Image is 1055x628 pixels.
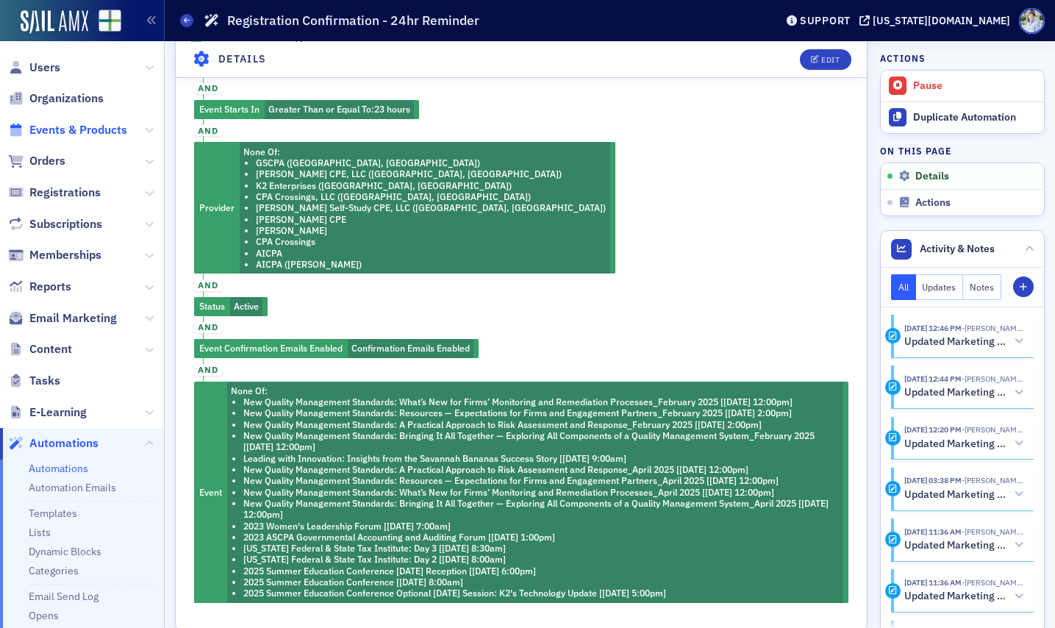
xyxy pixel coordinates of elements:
div: Duplicate Automation [913,111,1037,124]
span: 1 [37,63,52,78]
span: Memberships [29,247,101,263]
div: Activity [885,430,901,446]
a: Automations [8,435,99,452]
span: Activity & Notes [920,241,995,257]
span: Content [29,341,72,357]
div: Activity [885,379,901,395]
a: Memberships [8,247,101,263]
span: Kristi Gates [962,577,1023,588]
h5: Updated Marketing platform automation: Registration Confirmation - 24hr Reminder [904,386,1009,399]
div: [US_STATE][DOMAIN_NAME] [873,14,1010,27]
h5: Updated Marketing platform automation: Registration Confirmation - 24hr Reminder [904,488,1009,502]
span: Users [29,60,60,76]
span: Kristi Gates [962,323,1023,333]
span: Reports [29,279,71,295]
span: Registrations [29,185,101,201]
span: Automations [29,435,99,452]
a: Automation Emails [29,481,116,494]
span: Tasks [29,373,60,389]
a: Opens [29,609,59,622]
h5: Updated Marketing platform automation: Registration Confirmation - 24hr Reminder [904,539,1009,552]
time: 3/21/2025 12:20 PM [904,424,962,435]
span: 0 [532,99,537,110]
a: Categories [29,564,79,577]
a: Reports [8,279,71,295]
span: Orders [29,153,65,169]
span: Send Email [57,63,339,78]
time: 3/21/2025 12:44 PM [904,374,962,384]
span: Actions [915,196,951,210]
a: Duplicate Automation [881,101,1044,133]
a: View Homepage [88,10,121,35]
span: Completed [550,99,613,110]
a: Lists [29,526,51,539]
div: Support [800,14,851,27]
div: Pause [913,79,1037,93]
button: Updated Marketing platform automation: Registration Confirmation - 24hr Reminder [904,487,1023,502]
span: Kristi Gates [962,475,1023,485]
h5: Updated Marketing platform automation: Registration Confirmation - 24hr Reminder [904,590,1009,603]
span: Subscriptions [29,216,102,232]
span: Active [510,99,537,110]
a: Events & Products [8,122,127,138]
span: Details [915,170,949,183]
a: Dynamic Blocks [29,545,101,558]
div: Activity [885,328,901,343]
button: [US_STATE][DOMAIN_NAME] [859,15,1015,26]
button: Edit [800,49,851,69]
div: Activity [885,481,901,496]
a: Users [8,60,60,76]
button: Updated Marketing platform automation: Registration Confirmation - 24hr Reminder [904,538,1023,553]
span: 15,184 [589,99,613,110]
h4: Details [218,51,267,67]
button: Updated Marketing platform automation: Registration Confirmation - 24hr Reminder [904,589,1023,604]
div: Activity [885,583,901,599]
a: Registrations [8,185,101,201]
h1: Registration Confirmation - 24hr Reminder [227,12,479,29]
a: Content [8,341,72,357]
a: Subscriptions [8,216,102,232]
span: Profile [1019,8,1045,34]
span: • [537,99,550,110]
span: Organizations [29,90,104,107]
a: E-Learning [8,404,87,421]
a: Templates [29,507,77,520]
span: 0 [650,99,654,110]
a: Email Marketing [8,310,117,327]
time: 1/8/2025 11:36 AM [904,527,962,537]
h4: On this page [880,144,1045,157]
a: Organizations [8,90,104,107]
a: Registration Confirmation - 24hr Reminder [128,63,339,76]
a: Orders [8,153,65,169]
button: Updates [916,274,964,300]
h4: Actions [880,51,926,65]
h5: Updated Marketing platform automation: Registration Confirmation - 24hr Reminder [904,438,1009,451]
div: Edit [821,55,840,63]
a: Automations [29,462,88,475]
button: Notes [963,274,1001,300]
span: Kristi Gates [962,527,1023,537]
a: Tasks [8,373,60,389]
span: Halted [613,99,654,110]
span: Email Marketing [29,310,117,327]
button: Updated Marketing platform automation: Registration Confirmation - 24hr Reminder [904,436,1023,452]
button: All [891,274,916,300]
button: Updated Marketing platform automation: Registration Confirmation - 24hr Reminder [904,385,1023,401]
span: Events & Products [29,122,127,138]
a: Email Send Log [29,590,99,603]
button: Updated Marketing platform automation: Registration Confirmation - 24hr Reminder [904,334,1023,349]
span: Kristi Gates [962,374,1023,384]
time: 1/8/2025 11:36 AM [904,577,962,588]
span: Kristi Gates [962,424,1023,435]
h5: Updated Marketing platform automation: Registration Confirmation - 24hr Reminder [904,335,1009,349]
img: SailAMX [99,10,121,32]
button: Pause [881,71,1044,101]
img: SailAMX [21,10,88,34]
span: • [613,99,626,110]
time: 3/21/2025 12:46 PM [904,323,962,333]
span: E-Learning [29,404,87,421]
div: Activity [885,532,901,547]
time: 2/11/2025 03:38 PM [904,475,962,485]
